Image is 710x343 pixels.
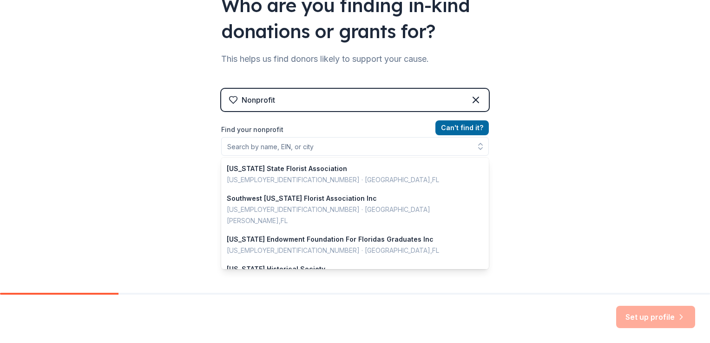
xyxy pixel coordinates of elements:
div: [US_EMPLOYER_IDENTIFICATION_NUMBER] · [GEOGRAPHIC_DATA] , FL [227,174,472,185]
div: [US_STATE] Historical Society [227,264,472,275]
input: Search by name, EIN, or city [221,137,489,156]
div: [US_STATE] State Florist Association [227,163,472,174]
div: [US_STATE] Endowment Foundation For Floridas Graduates Inc [227,234,472,245]
div: [US_EMPLOYER_IDENTIFICATION_NUMBER] · [GEOGRAPHIC_DATA] , FL [227,245,472,256]
div: Southwest [US_STATE] Florist Association Inc [227,193,472,204]
div: [US_EMPLOYER_IDENTIFICATION_NUMBER] · [GEOGRAPHIC_DATA][PERSON_NAME] , FL [227,204,472,226]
